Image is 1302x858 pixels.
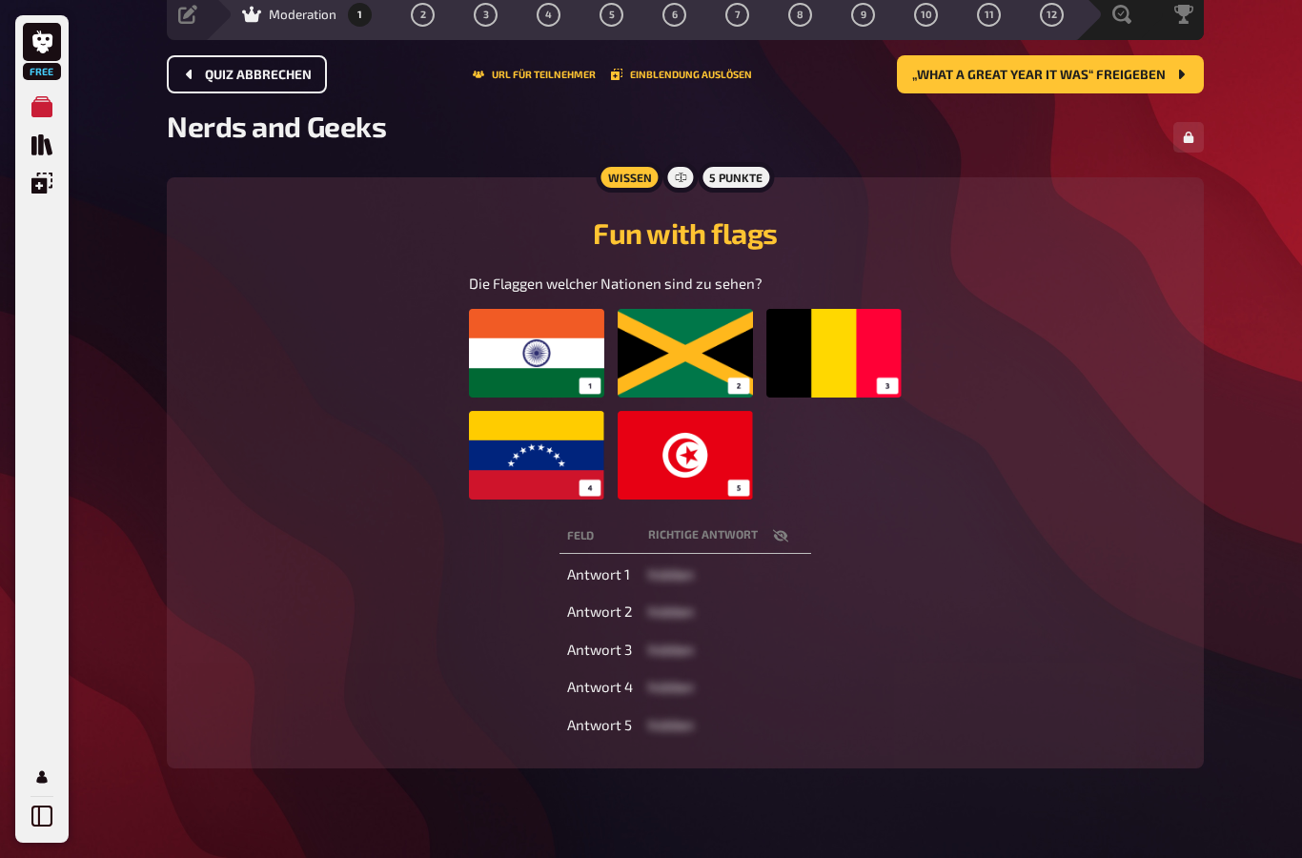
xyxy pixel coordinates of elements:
span: 8 [797,10,804,20]
span: 1 [357,10,362,20]
span: 4 [545,10,552,20]
a: Quiz Sammlung [23,126,61,164]
span: 5 [609,10,615,20]
span: Moderation [269,7,336,22]
span: hidden [648,603,694,620]
span: Die Flaggen welcher Nationen sind zu sehen? [469,275,763,292]
span: 9 [861,10,866,20]
button: „What a great year it was“ freigeben [897,55,1204,93]
span: hidden [648,641,694,658]
a: Meine Quizze [23,88,61,126]
span: hidden [648,678,694,695]
span: Free [25,66,59,77]
button: Quiz abbrechen [167,55,327,93]
a: Einblendungen [23,164,61,202]
span: „What a great year it was“ freigeben [912,69,1166,82]
td: Antwort 4 [559,670,641,705]
td: Antwort 5 [559,708,641,743]
span: 10 [921,10,932,20]
span: 6 [672,10,678,20]
span: Quiz abbrechen [205,69,312,82]
span: 7 [735,10,741,20]
span: hidden [648,716,694,733]
div: Wissen [596,162,662,193]
span: hidden [648,565,694,582]
span: 12 [1047,10,1057,20]
span: Nerds and Geeks [167,109,386,143]
span: 3 [483,10,489,20]
button: Einblendung auslösen [611,69,752,80]
th: Feld [559,519,641,554]
div: 5 Punkte [698,162,774,193]
h2: Fun with flags [190,215,1181,250]
span: 11 [985,10,994,20]
button: URL für Teilnehmer [473,69,596,80]
td: Antwort 3 [559,633,641,667]
td: Antwort 1 [559,558,641,592]
th: Richtige Antwort [641,519,811,554]
td: Antwort 2 [559,595,641,629]
span: 2 [420,10,426,20]
a: Profil [23,758,61,796]
img: image [469,309,901,500]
